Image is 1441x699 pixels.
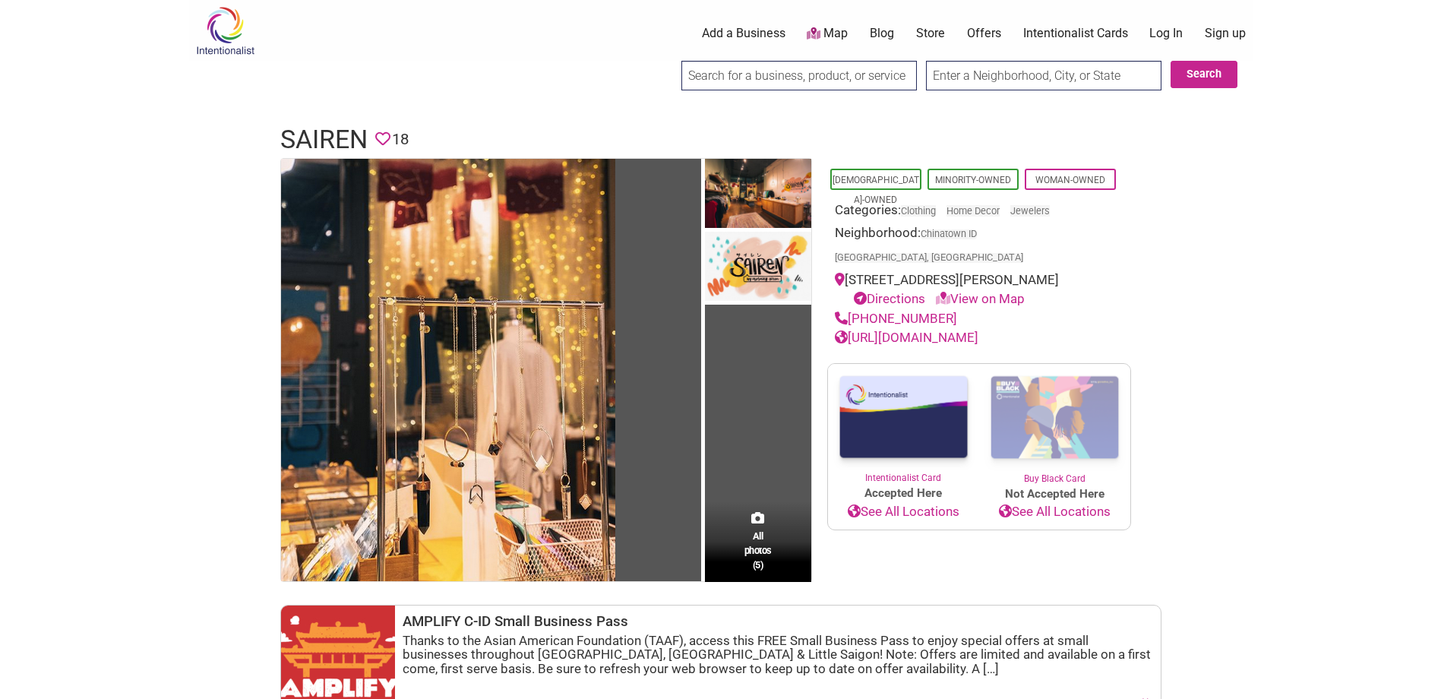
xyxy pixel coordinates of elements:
a: [URL][DOMAIN_NAME] [835,330,978,345]
input: Search for a business, product, or service [681,61,917,90]
a: Blog [870,25,894,42]
a: Offers [967,25,1001,42]
span: Accepted Here [828,485,979,502]
a: Add a Business [702,25,785,42]
img: Buy Black Card [979,364,1130,472]
a: [PHONE_NUMBER] [835,311,957,326]
span: [GEOGRAPHIC_DATA], [GEOGRAPHIC_DATA] [835,253,1023,263]
img: Intentionalist [189,6,261,55]
a: Intentionalist Cards [1023,25,1128,42]
a: Minority-Owned [935,175,1011,185]
a: Jewelers [1010,205,1050,217]
a: View on Map [936,291,1025,306]
a: Directions [854,291,925,306]
div: [STREET_ADDRESS][PERSON_NAME] [835,270,1123,309]
a: Home Decor [946,205,1000,217]
a: [DEMOGRAPHIC_DATA]-Owned [833,175,919,205]
h1: Sairen [280,122,368,158]
a: Intentionalist Card [828,364,979,485]
a: Woman-Owned [1035,175,1105,185]
span: You must be logged in to save favorites. [375,128,390,151]
h3: AMPLIFY C-ID Small Business Pass [403,613,1153,630]
a: Clothing [901,205,936,217]
button: Search [1171,61,1237,88]
a: See All Locations [979,502,1130,522]
a: Store [916,25,945,42]
span: Chinatown ID [921,229,977,239]
a: Log In [1149,25,1183,42]
a: See All Locations [828,502,979,522]
div: Categories: [835,201,1123,224]
span: 18 [392,128,409,151]
div: Thanks to the Asian American Foundation (TAAF), access this FREE Small Business Pass to enjoy spe... [403,634,1153,676]
input: Enter a Neighborhood, City, or State [926,61,1161,90]
img: Sairen [705,159,811,232]
span: Not Accepted Here [979,486,1130,503]
img: Intentionalist Card [828,364,979,471]
span: All photos (5) [744,529,772,572]
div: Neighborhood: [835,223,1123,270]
a: Map [807,25,848,43]
a: Buy Black Card [979,364,1130,486]
a: Sign up [1205,25,1246,42]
